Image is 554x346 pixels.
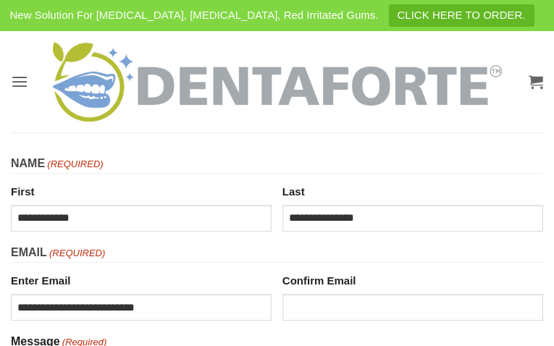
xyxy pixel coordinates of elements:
[48,246,105,261] span: (Required)
[11,243,543,263] legend: Email
[11,154,543,174] legend: Name
[11,269,272,290] label: Enter Email
[389,4,534,27] a: CLICK HERE TO ORDER.
[11,64,28,99] a: Menu
[282,269,543,290] label: Confirm Email
[46,157,104,172] span: (Required)
[282,180,543,201] label: Last
[529,66,543,98] a: View cart
[53,42,502,122] img: DENTAFORTE™
[11,180,272,201] label: First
